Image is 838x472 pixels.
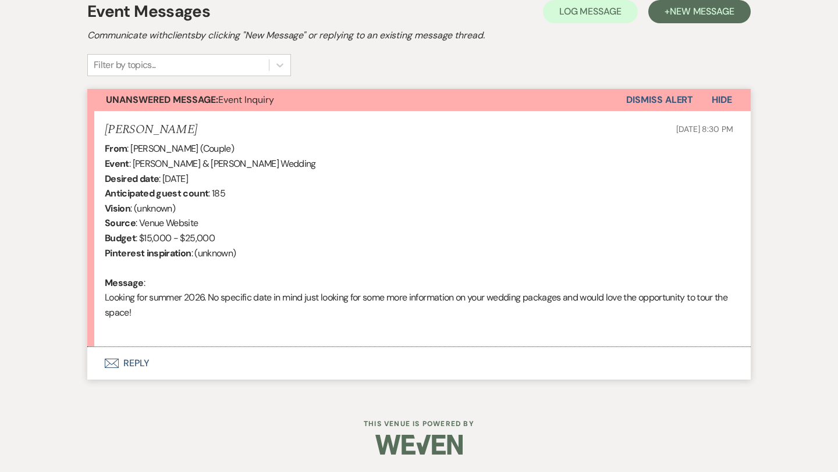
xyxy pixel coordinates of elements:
b: Anticipated guest count [105,187,208,199]
h5: [PERSON_NAME] [105,123,197,137]
button: Hide [693,89,751,111]
span: [DATE] 8:30 PM [676,124,733,134]
strong: Unanswered Message: [106,94,218,106]
b: Message [105,277,144,289]
b: Pinterest inspiration [105,247,191,259]
span: Hide [712,94,732,106]
div: Filter by topics... [94,58,156,72]
div: : [PERSON_NAME] (Couple) : [PERSON_NAME] & [PERSON_NAME] Wedding : [DATE] : 185 : (unknown) : Ven... [105,141,733,335]
b: Vision [105,202,130,214]
button: Reply [87,347,751,380]
b: Source [105,217,136,229]
span: New Message [670,5,734,17]
h2: Communicate with clients by clicking "New Message" or replying to an existing message thread. [87,28,751,42]
span: Event Inquiry [106,94,274,106]
img: Weven Logo [375,424,463,465]
b: From [105,142,127,155]
b: Event [105,158,129,170]
button: Dismiss Alert [626,89,693,111]
button: Unanswered Message:Event Inquiry [87,89,626,111]
b: Budget [105,232,136,244]
b: Desired date [105,173,159,185]
span: Log Message [559,5,622,17]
